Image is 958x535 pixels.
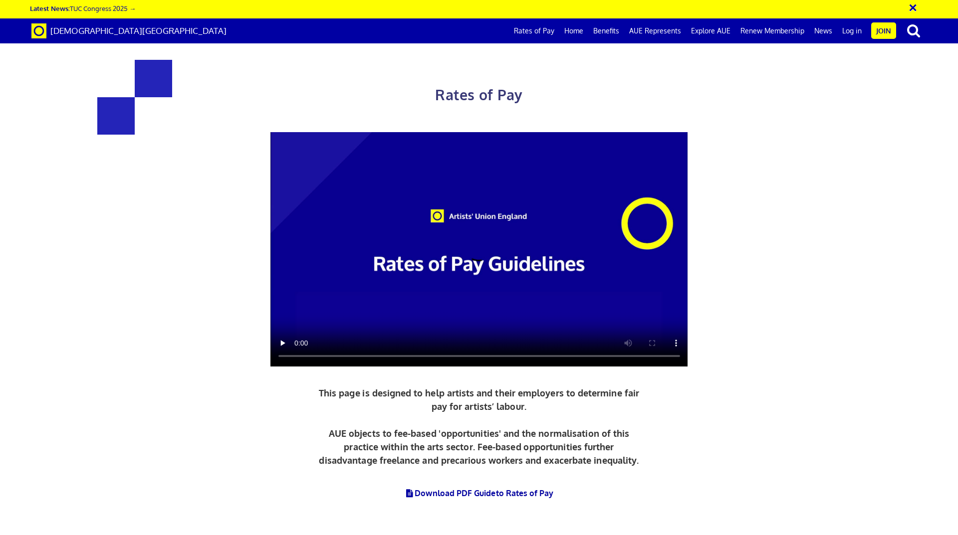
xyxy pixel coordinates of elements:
a: Download PDF Guideto Rates of Pay [405,488,554,498]
strong: Latest News: [30,4,70,12]
a: Brand [DEMOGRAPHIC_DATA][GEOGRAPHIC_DATA] [24,18,234,43]
a: News [809,18,837,43]
a: Explore AUE [686,18,735,43]
a: Rates of Pay [509,18,559,43]
span: to Rates of Pay [496,488,554,498]
a: Renew Membership [735,18,809,43]
a: Latest News:TUC Congress 2025 → [30,4,136,12]
span: [DEMOGRAPHIC_DATA][GEOGRAPHIC_DATA] [50,25,227,36]
a: Benefits [588,18,624,43]
button: search [898,20,929,41]
a: Log in [837,18,867,43]
span: Rates of Pay [435,86,522,104]
a: Home [559,18,588,43]
a: Join [871,22,896,39]
p: This page is designed to help artists and their employers to determine fair pay for artists’ labo... [316,386,642,467]
a: AUE Represents [624,18,686,43]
